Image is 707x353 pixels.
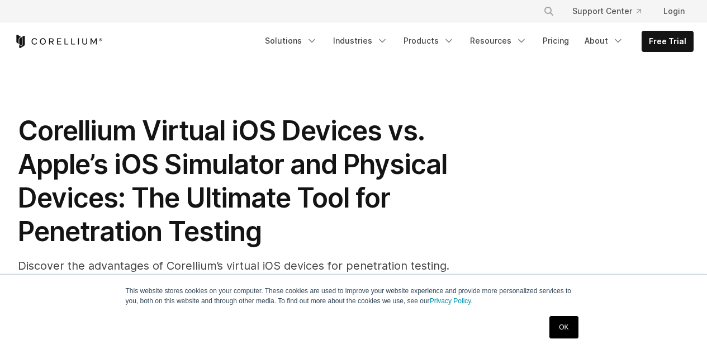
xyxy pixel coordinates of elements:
[539,1,559,21] button: Search
[258,31,324,51] a: Solutions
[642,31,693,51] a: Free Trial
[563,1,650,21] a: Support Center
[549,316,578,338] a: OK
[18,114,447,248] span: Corellium Virtual iOS Devices vs. Apple’s iOS Simulator and Physical Devices: The Ultimate Tool f...
[430,297,473,305] a: Privacy Policy.
[14,35,103,48] a: Corellium Home
[18,259,449,323] span: Discover the advantages of Corellium’s virtual iOS devices for penetration testing. From instant ...
[397,31,461,51] a: Products
[258,31,694,52] div: Navigation Menu
[463,31,534,51] a: Resources
[654,1,694,21] a: Login
[578,31,630,51] a: About
[530,1,694,21] div: Navigation Menu
[126,286,582,306] p: This website stores cookies on your computer. These cookies are used to improve your website expe...
[536,31,576,51] a: Pricing
[326,31,395,51] a: Industries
